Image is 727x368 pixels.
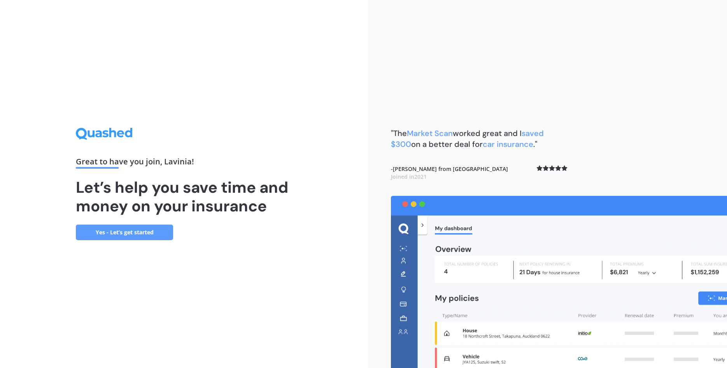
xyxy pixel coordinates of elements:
b: - [PERSON_NAME] from [GEOGRAPHIC_DATA] [391,165,508,180]
b: "The worked great and I on a better deal for ." [391,128,544,149]
h1: Let’s help you save time and money on your insurance [76,178,291,215]
span: Market Scan [407,128,453,138]
div: Great to have you join , Lavinia ! [76,158,291,169]
span: Joined in 2021 [391,173,427,180]
span: saved $300 [391,128,544,149]
span: car insurance [483,139,533,149]
a: Yes - Let’s get started [76,225,173,240]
